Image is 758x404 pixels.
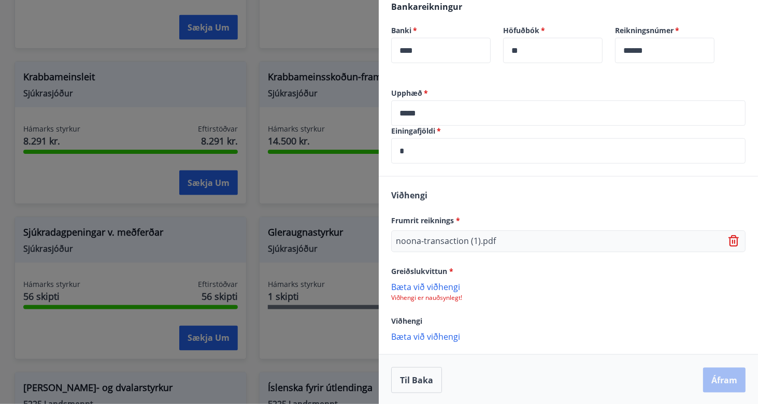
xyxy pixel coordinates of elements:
[503,25,603,36] label: Höfuðbók
[391,25,491,36] label: Banki
[615,25,714,36] label: Reikningsnúmer
[391,88,746,98] label: Upphæð
[391,294,746,302] p: Viðhengi er nauðsynlegt!
[391,126,746,136] label: Einingafjöldi
[391,138,746,164] div: Einingafjöldi
[396,235,496,248] p: noona-transaction (1).pdf
[391,266,453,276] span: Greiðslukvittun
[391,190,427,201] span: Viðhengi
[391,316,422,326] span: Viðhengi
[391,331,746,341] p: Bæta við viðhengi
[391,1,462,12] span: Bankareikningur
[391,215,460,225] span: Frumrit reiknings
[391,100,746,126] div: Upphæð
[391,367,442,393] button: Til baka
[391,281,746,292] p: Bæta við viðhengi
